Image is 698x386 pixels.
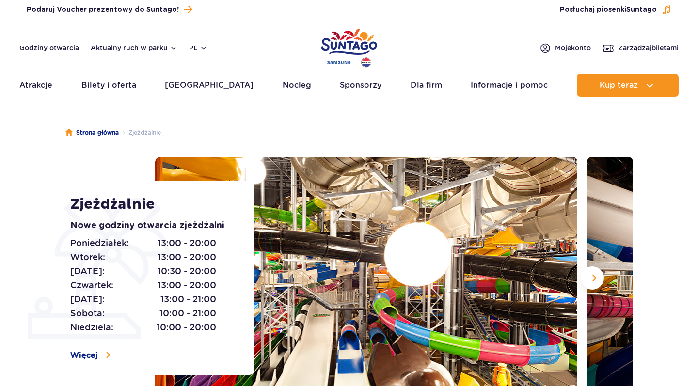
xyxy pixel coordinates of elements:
[70,278,113,292] span: Czwartek:
[19,74,52,97] a: Atrakcje
[70,264,105,278] span: [DATE]:
[70,350,110,361] a: Więcej
[158,250,216,264] span: 13:00 - 20:00
[91,44,177,52] button: Aktualny ruch w parku
[158,236,216,250] span: 13:00 - 20:00
[539,42,591,54] a: Mojekonto
[70,321,113,334] span: Niedziela:
[70,293,105,306] span: [DATE]:
[81,74,136,97] a: Bilety i oferta
[119,128,161,138] li: Zjeżdżalnie
[160,293,216,306] span: 13:00 - 21:00
[411,74,442,97] a: Dla firm
[70,250,105,264] span: Wtorek:
[600,81,638,90] span: Kup teraz
[27,5,179,15] span: Podaruj Voucher prezentowy do Suntago!
[70,350,98,361] span: Więcej
[577,74,679,97] button: Kup teraz
[70,307,105,320] span: Sobota:
[157,321,216,334] span: 10:00 - 20:00
[158,278,216,292] span: 13:00 - 20:00
[555,43,591,53] span: Moje konto
[626,6,657,13] span: Suntago
[618,43,679,53] span: Zarządzaj biletami
[283,74,311,97] a: Nocleg
[560,5,671,15] button: Posłuchaj piosenkiSuntago
[19,43,79,53] a: Godziny otwarcia
[159,307,216,320] span: 10:00 - 21:00
[70,219,233,232] p: Nowe godziny otwarcia zjeżdżalni
[70,236,129,250] span: Poniedziałek:
[603,42,679,54] a: Zarządzajbiletami
[189,43,207,53] button: pl
[471,74,548,97] a: Informacje i pomoc
[321,24,377,69] a: Park of Poland
[165,74,254,97] a: [GEOGRAPHIC_DATA]
[560,5,657,15] span: Posłuchaj piosenki
[581,266,604,290] button: Następny slajd
[158,264,216,278] span: 10:30 - 20:00
[27,3,192,16] a: Podaruj Voucher prezentowy do Suntago!
[340,74,381,97] a: Sponsorzy
[65,128,119,138] a: Strona główna
[70,196,233,213] h1: Zjeżdżalnie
